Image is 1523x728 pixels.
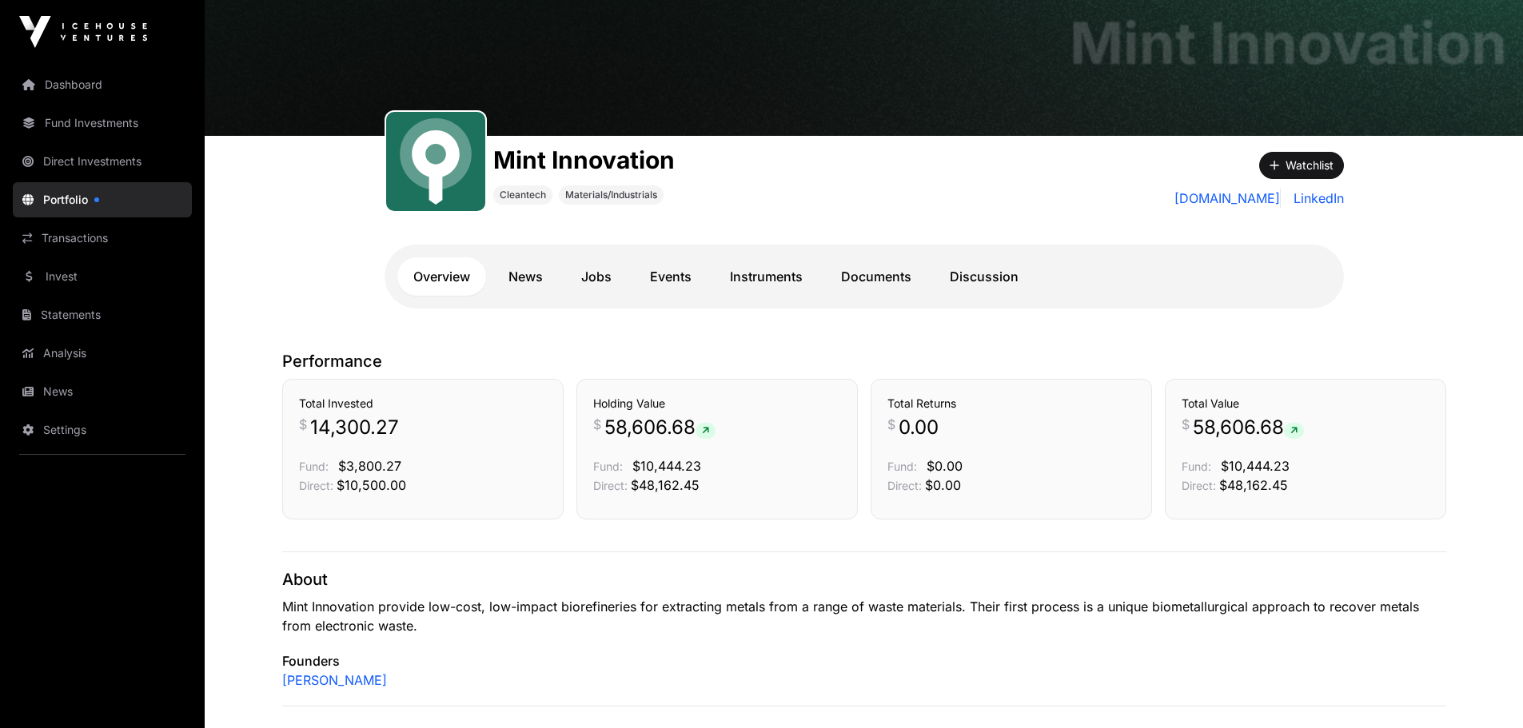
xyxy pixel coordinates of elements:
span: Fund: [593,459,623,473]
span: $48,162.45 [1219,477,1288,493]
h3: Holding Value [593,396,841,412]
span: $0.00 [927,458,963,474]
span: $10,500.00 [337,477,406,493]
span: Materials/Industrials [565,189,657,201]
a: Portfolio [13,182,192,217]
a: News [492,257,559,296]
a: LinkedIn [1287,189,1344,208]
span: $0.00 [925,477,961,493]
span: Fund: [887,459,917,473]
h1: Mint Innovation [1070,14,1507,72]
span: Direct: [593,479,628,492]
a: [PERSON_NAME] [282,670,387,690]
h3: Total Returns [887,396,1135,412]
a: Overview [397,257,486,296]
span: 0.00 [899,415,939,440]
a: Statements [13,297,192,332]
a: Documents [825,257,927,296]
span: 14,300.27 [310,415,399,440]
a: Transactions [13,221,192,256]
p: Founders [282,651,1446,670]
p: About [282,568,1446,591]
a: [DOMAIN_NAME] [1174,189,1281,208]
a: News [13,374,192,409]
a: Jobs [565,257,628,296]
iframe: Chat Widget [1443,651,1523,728]
h1: Mint Innovation [493,145,675,174]
span: $3,800.27 [338,458,401,474]
p: Mint Innovation provide low-cost, low-impact biorefineries for extracting metals from a range of ... [282,597,1446,635]
img: Mint.svg [393,118,479,205]
span: 58,606.68 [1193,415,1304,440]
a: Dashboard [13,67,192,102]
span: Direct: [887,479,922,492]
span: $48,162.45 [631,477,700,493]
span: $ [593,415,601,434]
span: Cleantech [500,189,546,201]
h3: Total Value [1182,396,1429,412]
span: 58,606.68 [604,415,716,440]
button: Watchlist [1259,152,1344,179]
a: Discussion [934,257,1035,296]
a: Settings [13,412,192,448]
a: Fund Investments [13,105,192,141]
h3: Total Invested [299,396,547,412]
span: $ [1182,415,1190,434]
span: $ [299,415,307,434]
a: Analysis [13,336,192,371]
span: Direct: [1182,479,1216,492]
span: $10,444.23 [632,458,701,474]
span: Fund: [1182,459,1211,473]
a: Invest [13,259,192,294]
span: Fund: [299,459,329,473]
a: Instruments [714,257,819,296]
span: $ [887,415,895,434]
span: Direct: [299,479,333,492]
a: Events [634,257,708,296]
p: Performance [282,350,1446,372]
nav: Tabs [397,257,1331,296]
a: Direct Investments [13,144,192,179]
span: $10,444.23 [1221,458,1290,474]
img: Icehouse Ventures Logo [19,16,147,48]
